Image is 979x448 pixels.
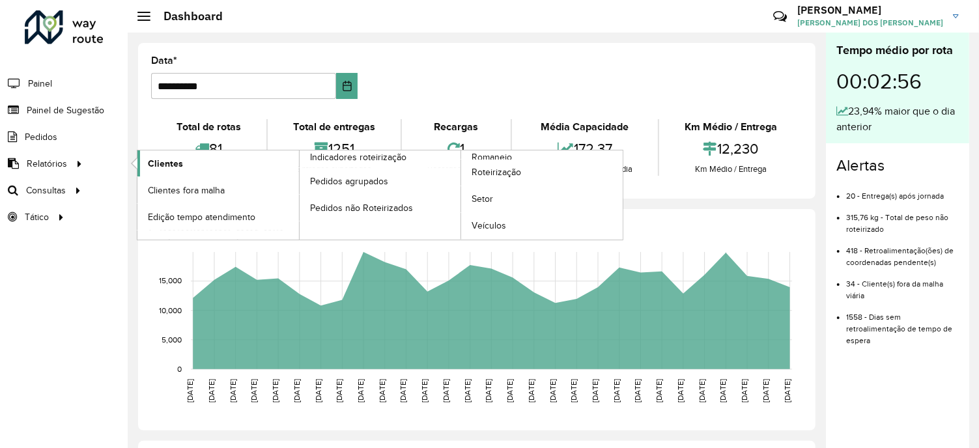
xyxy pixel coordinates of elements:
span: Pedidos [25,130,57,144]
div: 23,94% maior que o dia anterior [836,104,959,135]
a: Edição tempo atendimento [137,204,299,230]
div: 81 [154,135,263,163]
a: Contato Rápido [766,3,794,31]
div: Total de rotas [154,119,263,135]
text: [DATE] [314,379,322,402]
text: [DATE] [420,379,429,402]
span: [PERSON_NAME] DOS [PERSON_NAME] [797,17,943,29]
text: 15,000 [159,277,182,285]
div: Média Capacidade [515,119,655,135]
text: [DATE] [442,379,450,402]
a: Romaneio [300,150,623,240]
text: [DATE] [676,379,685,402]
li: 34 - Cliente(s) fora da malha viária [846,268,959,301]
div: 00:02:56 [836,59,959,104]
a: Clientes fora malha [137,177,299,203]
text: [DATE] [655,379,663,402]
div: Km Médio / Entrega [662,119,799,135]
text: [DATE] [463,379,472,402]
text: [DATE] [356,379,365,402]
text: [DATE] [698,379,706,402]
a: Veículos [461,213,623,239]
text: [DATE] [783,379,791,402]
span: Relatórios [27,157,67,171]
h3: [PERSON_NAME] [797,4,943,16]
text: [DATE] [505,379,514,402]
a: Pedidos não Roteirizados [300,195,461,221]
li: 20 - Entrega(s) após jornada [846,180,959,202]
a: Setor [461,186,623,212]
span: Setor [472,192,493,206]
span: Painel [28,77,52,91]
span: Romaneio [472,150,512,164]
li: 315,76 kg - Total de peso não roteirizado [846,202,959,235]
text: [DATE] [249,379,258,402]
text: [DATE] [719,379,728,402]
text: [DATE] [271,379,279,402]
text: [DATE] [612,379,621,402]
span: Roteirização [472,165,521,179]
li: 1558 - Dias sem retroalimentação de tempo de espera [846,301,959,346]
label: Data [151,53,177,68]
a: Indicadores roteirização [137,150,461,240]
button: Choose Date [336,73,358,99]
text: [DATE] [761,379,770,402]
span: Clientes fora malha [148,184,225,197]
a: Pedidos agrupados [300,168,461,194]
text: [DATE] [569,379,578,402]
text: [DATE] [527,379,535,402]
div: 172,37 [515,135,655,163]
text: [DATE] [207,379,216,402]
text: [DATE] [740,379,748,402]
text: [DATE] [335,379,343,402]
text: 5,000 [162,335,182,344]
text: [DATE] [485,379,493,402]
h4: Alertas [836,156,959,175]
text: 0 [177,365,182,373]
span: Pedidos agrupados [310,175,388,188]
div: 1251 [271,135,397,163]
a: Clientes [137,150,299,176]
div: Tempo médio por rota [836,42,959,59]
a: Roteirização [461,160,623,186]
text: 10,000 [159,306,182,315]
text: [DATE] [591,379,599,402]
text: [DATE] [292,379,301,402]
span: Pedidos não Roteirizados [310,201,413,215]
span: Consultas [26,184,66,197]
li: 418 - Retroalimentação(ões) de coordenadas pendente(s) [846,235,959,268]
span: Edição tempo atendimento [148,210,255,224]
div: Km Médio / Entrega [662,163,799,176]
text: [DATE] [399,379,408,402]
h2: Dashboard [150,9,223,23]
text: [DATE] [229,379,237,402]
span: Veículos [472,219,506,232]
span: Tático [25,210,49,224]
div: Recargas [405,119,507,135]
div: 1 [405,135,507,163]
div: Total de entregas [271,119,397,135]
div: 12,230 [662,135,799,163]
span: Clientes [148,157,183,171]
text: [DATE] [378,379,386,402]
text: [DATE] [186,379,194,402]
span: Indicadores roteirização [310,150,406,164]
text: [DATE] [548,379,557,402]
text: [DATE] [634,379,642,402]
span: Painel de Sugestão [27,104,104,117]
